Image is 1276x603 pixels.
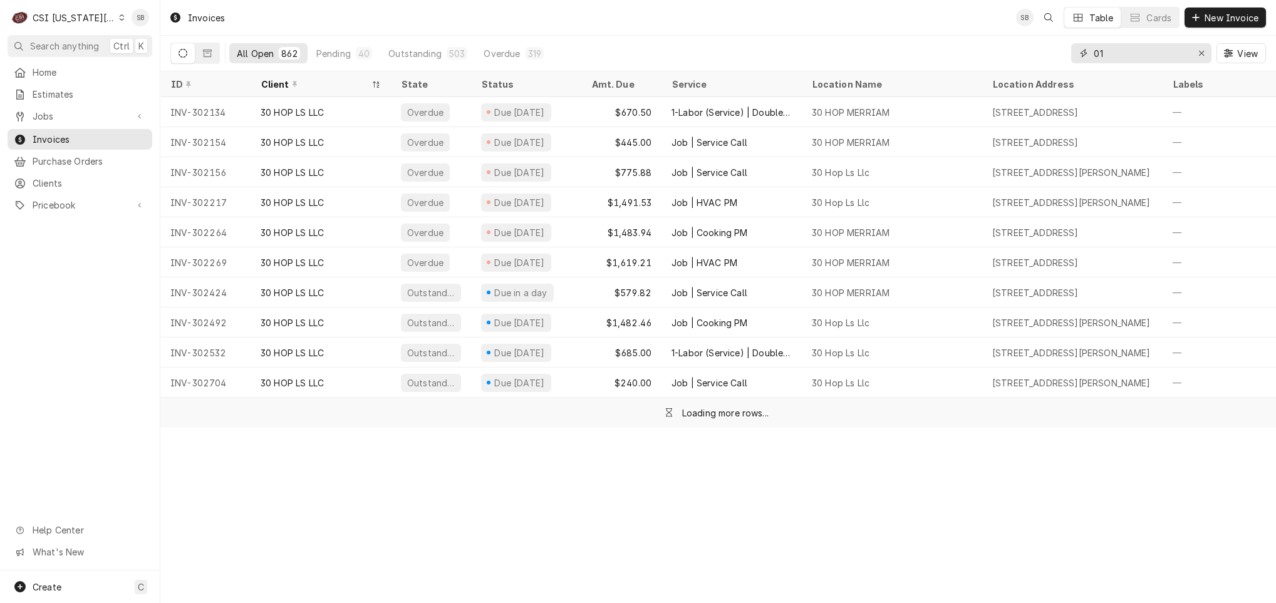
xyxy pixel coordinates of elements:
div: 30 HOP LS LLC [261,196,324,209]
div: Overdue [406,106,445,119]
div: [STREET_ADDRESS] [992,226,1079,239]
div: 30 HOP LS LLC [261,316,324,329]
div: $1,483.94 [581,217,661,247]
div: Loading more rows... [682,406,769,420]
div: SB [132,9,149,26]
div: 503 [449,47,465,60]
div: INV-302154 [160,127,251,157]
div: $240.00 [581,368,661,398]
button: New Invoice [1185,8,1266,28]
div: Overdue [406,196,445,209]
span: Estimates [33,88,146,101]
div: 30 HOP LS LLC [261,136,324,149]
div: Outstanding [406,346,456,359]
div: 30 Hop Ls Llc [812,316,869,329]
div: 30 Hop Ls Llc [812,346,869,359]
div: 30 Hop Ls Llc [812,166,869,179]
div: Job | Service Call [672,166,747,179]
span: K [138,39,144,53]
div: INV-302264 [160,217,251,247]
div: [STREET_ADDRESS] [992,256,1079,269]
div: INV-302134 [160,97,251,127]
div: 30 HOP LS LLC [261,226,324,239]
div: $579.82 [581,277,661,307]
div: C [11,9,29,26]
div: Due [DATE] [493,316,546,329]
span: Jobs [33,110,127,123]
div: Amt. Due [591,78,649,91]
div: Job | Service Call [672,136,747,149]
a: Purchase Orders [8,151,152,172]
div: 30 HOP LS LLC [261,256,324,269]
div: INV-302492 [160,307,251,338]
div: Due [DATE] [493,346,546,359]
div: Outstanding [406,376,456,389]
div: Due [DATE] [493,166,546,179]
span: Create [33,582,61,592]
div: Location Name [812,78,970,91]
div: Overdue [406,166,445,179]
div: Location Address [992,78,1150,91]
button: Erase input [1191,43,1211,63]
div: $775.88 [581,157,661,187]
span: Pricebook [33,198,127,212]
span: C [138,580,144,594]
div: Job | Service Call [672,286,747,299]
div: CSI [US_STATE][GEOGRAPHIC_DATA]. [33,11,115,24]
span: Clients [33,177,146,190]
button: Search anythingCtrlK [8,35,152,57]
div: 30 HOP MERRIAM [812,136,890,149]
div: Overdue [484,47,520,60]
div: ID [170,78,238,91]
div: [STREET_ADDRESS] [992,136,1079,149]
a: Go to What's New [8,542,152,562]
div: Due [DATE] [493,256,546,269]
div: CSI Kansas City.'s Avatar [11,9,29,26]
div: Overdue [406,136,445,149]
div: 30 HOP LS LLC [261,166,324,179]
div: $1,482.46 [581,307,661,338]
div: INV-302156 [160,157,251,187]
div: State [401,78,461,91]
div: Status [481,78,569,91]
a: Estimates [8,84,152,105]
div: 30 HOP LS LLC [261,346,324,359]
div: INV-302269 [160,247,251,277]
div: Job | Service Call [672,376,747,389]
div: [STREET_ADDRESS] [992,106,1079,119]
div: [STREET_ADDRESS] [992,286,1079,299]
a: Home [8,62,152,83]
div: Table [1089,11,1114,24]
span: Ctrl [113,39,130,53]
div: 319 [528,47,541,60]
div: 862 [281,47,297,60]
div: Pending [316,47,351,60]
div: Overdue [406,256,445,269]
a: Invoices [8,129,152,150]
div: All Open [237,47,274,60]
div: INV-302424 [160,277,251,307]
div: 30 HOP LS LLC [261,286,324,299]
a: Go to Help Center [8,520,152,540]
div: [STREET_ADDRESS][PERSON_NAME] [992,166,1151,179]
div: 30 HOP MERRIAM [812,106,890,119]
div: Due [DATE] [493,106,546,119]
span: Purchase Orders [33,155,146,168]
div: 1-Labor (Service) | Double | Incurred [672,106,792,119]
a: Go to Pricebook [8,195,152,215]
span: Help Center [33,523,145,537]
div: $1,619.21 [581,247,661,277]
div: SB [1016,9,1034,26]
span: Search anything [30,39,99,53]
div: 30 Hop Ls Llc [812,376,869,389]
span: View [1235,47,1260,60]
div: 1-Labor (Service) | Double | Incurred [672,346,792,359]
div: $670.50 [581,97,661,127]
a: Clients [8,173,152,193]
div: INV-302532 [160,338,251,368]
div: Shayla Bell's Avatar [132,9,149,26]
div: 30 HOP MERRIAM [812,286,890,299]
div: 30 HOP LS LLC [261,106,324,119]
div: Outstanding [388,47,442,60]
div: Client [261,78,368,91]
